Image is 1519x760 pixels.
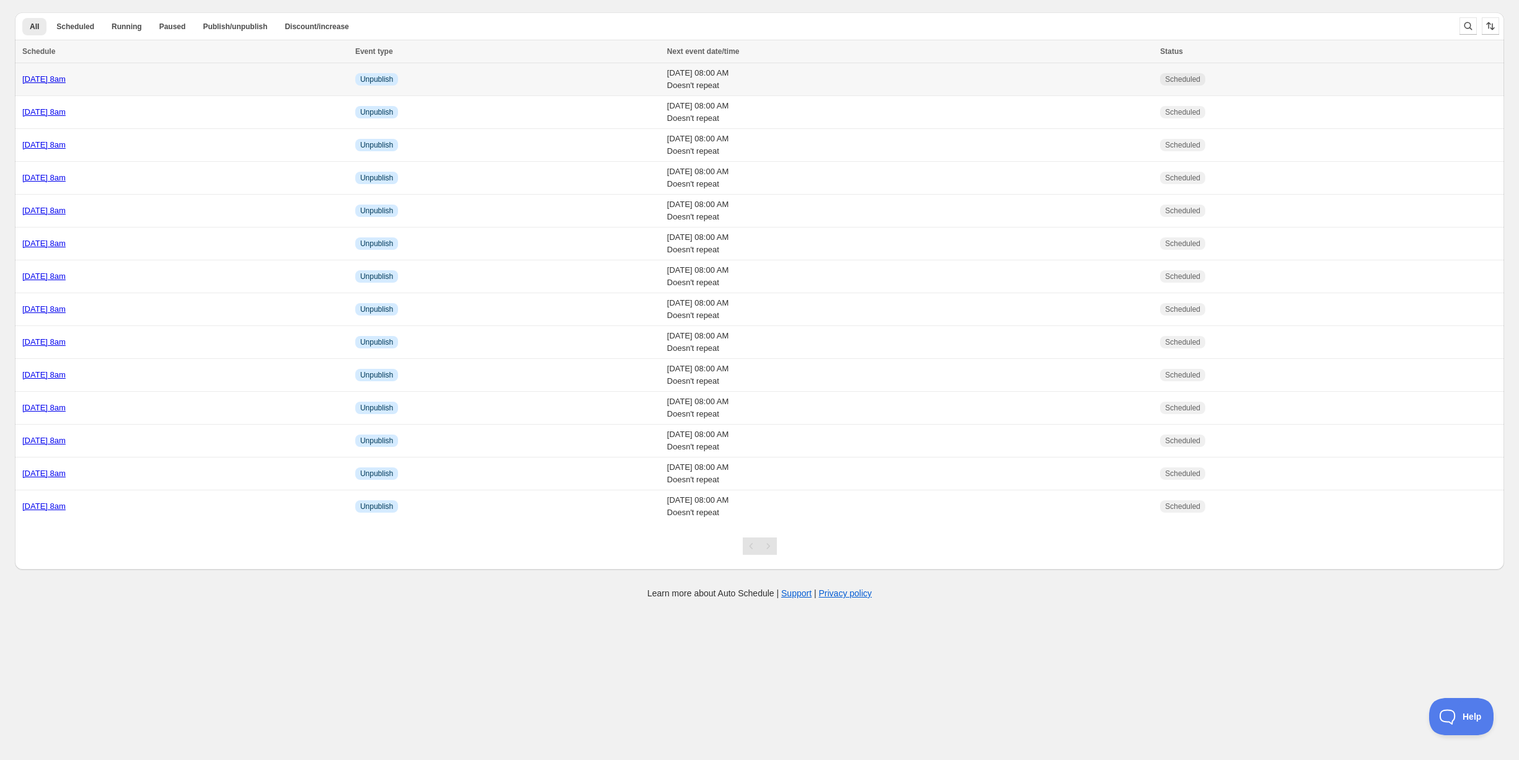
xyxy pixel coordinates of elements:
[22,337,66,347] a: [DATE] 8am
[360,272,393,281] span: Unpublish
[663,195,1157,228] td: [DATE] 08:00 AM Doesn't repeat
[355,47,393,56] span: Event type
[360,502,393,511] span: Unpublish
[663,359,1157,392] td: [DATE] 08:00 AM Doesn't repeat
[22,107,66,117] a: [DATE] 8am
[663,228,1157,260] td: [DATE] 08:00 AM Doesn't repeat
[1165,272,1200,281] span: Scheduled
[22,436,66,445] a: [DATE] 8am
[663,96,1157,129] td: [DATE] 08:00 AM Doesn't repeat
[663,129,1157,162] td: [DATE] 08:00 AM Doesn't repeat
[1482,17,1499,35] button: Sort the results
[1165,436,1200,446] span: Scheduled
[667,47,740,56] span: Next event date/time
[663,490,1157,523] td: [DATE] 08:00 AM Doesn't repeat
[1165,74,1200,84] span: Scheduled
[663,392,1157,425] td: [DATE] 08:00 AM Doesn't repeat
[22,140,66,149] a: [DATE] 8am
[781,588,812,598] a: Support
[1165,370,1200,380] span: Scheduled
[22,47,55,56] span: Schedule
[360,469,393,479] span: Unpublish
[1165,140,1200,150] span: Scheduled
[663,293,1157,326] td: [DATE] 08:00 AM Doesn't repeat
[663,260,1157,293] td: [DATE] 08:00 AM Doesn't repeat
[112,22,142,32] span: Running
[360,304,393,314] span: Unpublish
[22,403,66,412] a: [DATE] 8am
[56,22,94,32] span: Scheduled
[1165,469,1200,479] span: Scheduled
[360,436,393,446] span: Unpublish
[1165,107,1200,117] span: Scheduled
[22,502,66,511] a: [DATE] 8am
[1165,502,1200,511] span: Scheduled
[22,272,66,281] a: [DATE] 8am
[22,370,66,379] a: [DATE] 8am
[22,469,66,478] a: [DATE] 8am
[360,239,393,249] span: Unpublish
[22,304,66,314] a: [DATE] 8am
[360,337,393,347] span: Unpublish
[159,22,186,32] span: Paused
[647,587,872,599] p: Learn more about Auto Schedule | |
[743,537,777,555] nav: Pagination
[360,140,393,150] span: Unpublish
[203,22,267,32] span: Publish/unpublish
[819,588,872,598] a: Privacy policy
[1165,403,1200,413] span: Scheduled
[1165,239,1200,249] span: Scheduled
[22,239,66,248] a: [DATE] 8am
[30,22,39,32] span: All
[1160,47,1183,56] span: Status
[1165,173,1200,183] span: Scheduled
[360,370,393,380] span: Unpublish
[663,63,1157,96] td: [DATE] 08:00 AM Doesn't repeat
[1459,17,1477,35] button: Search and filter results
[1429,698,1494,735] iframe: Toggle Customer Support
[22,74,66,84] a: [DATE] 8am
[360,403,393,413] span: Unpublish
[663,457,1157,490] td: [DATE] 08:00 AM Doesn't repeat
[663,326,1157,359] td: [DATE] 08:00 AM Doesn't repeat
[360,206,393,216] span: Unpublish
[663,162,1157,195] td: [DATE] 08:00 AM Doesn't repeat
[1165,337,1200,347] span: Scheduled
[360,74,393,84] span: Unpublish
[663,425,1157,457] td: [DATE] 08:00 AM Doesn't repeat
[1165,206,1200,216] span: Scheduled
[22,206,66,215] a: [DATE] 8am
[285,22,348,32] span: Discount/increase
[360,173,393,183] span: Unpublish
[1165,304,1200,314] span: Scheduled
[360,107,393,117] span: Unpublish
[22,173,66,182] a: [DATE] 8am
